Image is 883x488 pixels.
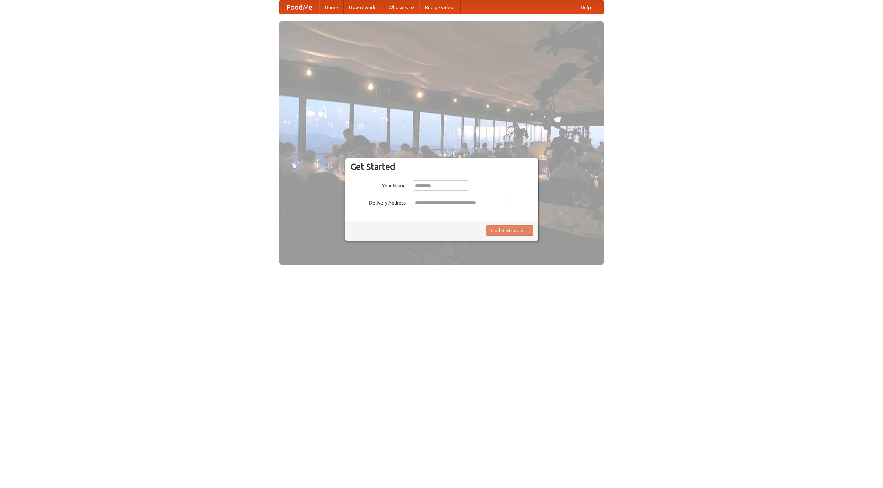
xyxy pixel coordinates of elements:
label: Your Name [350,180,406,189]
h3: Get Started [350,161,533,172]
label: Delivery Address [350,198,406,206]
a: FoodMe [280,0,319,14]
a: Home [319,0,344,14]
a: Who we are [383,0,419,14]
a: Recipe videos [419,0,461,14]
button: Find Restaurants! [486,225,533,236]
a: Help [575,0,596,14]
a: How it works [344,0,383,14]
